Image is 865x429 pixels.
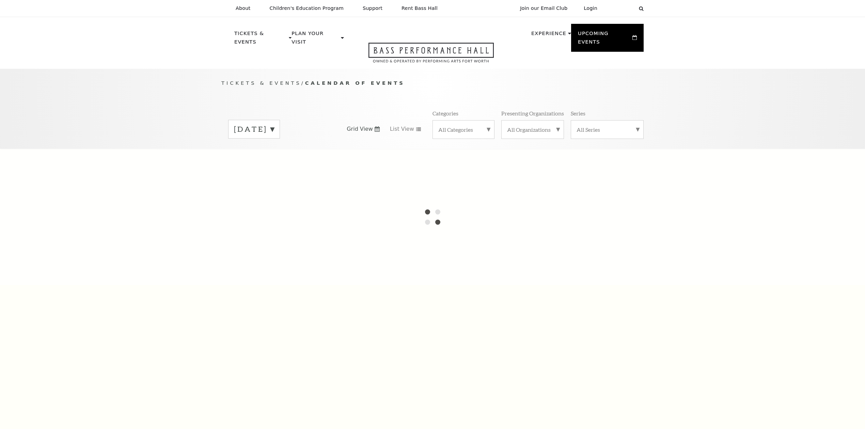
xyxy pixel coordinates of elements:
[608,5,632,12] select: Select:
[571,110,585,117] p: Series
[432,110,458,117] p: Categories
[269,5,344,11] p: Children's Education Program
[221,80,301,86] span: Tickets & Events
[438,126,489,133] label: All Categories
[347,125,373,133] span: Grid View
[507,126,558,133] label: All Organizations
[501,110,564,117] p: Presenting Organizations
[578,29,631,50] p: Upcoming Events
[236,5,250,11] p: About
[531,29,566,42] p: Experience
[234,124,274,134] label: [DATE]
[402,5,438,11] p: Rent Bass Hall
[305,80,405,86] span: Calendar of Events
[234,29,287,50] p: Tickets & Events
[577,126,638,133] label: All Series
[221,79,644,88] p: /
[292,29,339,50] p: Plan Your Visit
[390,125,414,133] span: List View
[363,5,382,11] p: Support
